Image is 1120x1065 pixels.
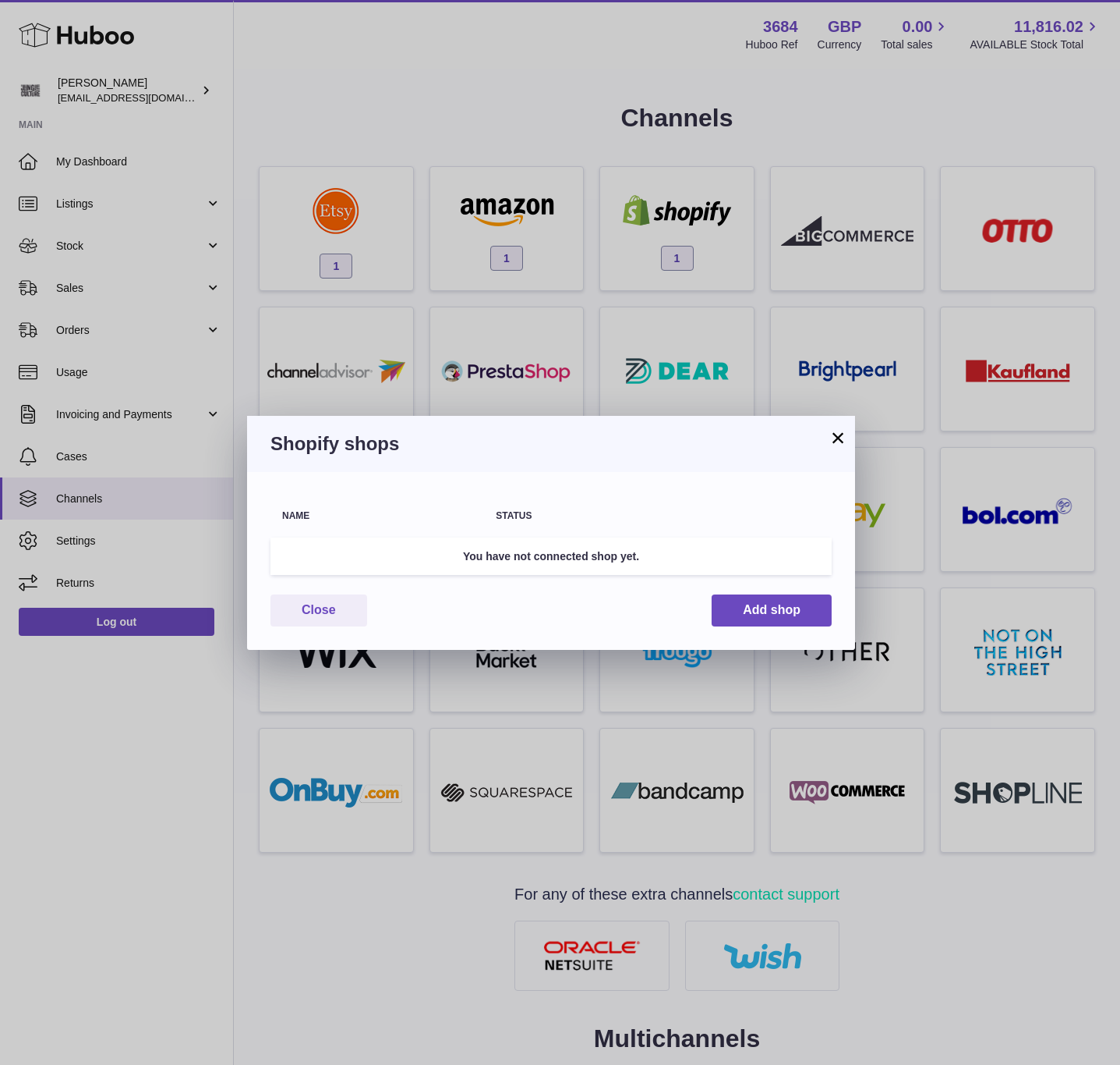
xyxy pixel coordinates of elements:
[712,595,832,627] button: Add shop
[496,511,722,521] div: Status
[270,431,832,456] h3: Shopify shops
[829,428,847,447] button: ×
[270,538,832,576] td: You have not connected shop yet.
[282,511,472,521] div: Name
[270,595,367,627] button: Close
